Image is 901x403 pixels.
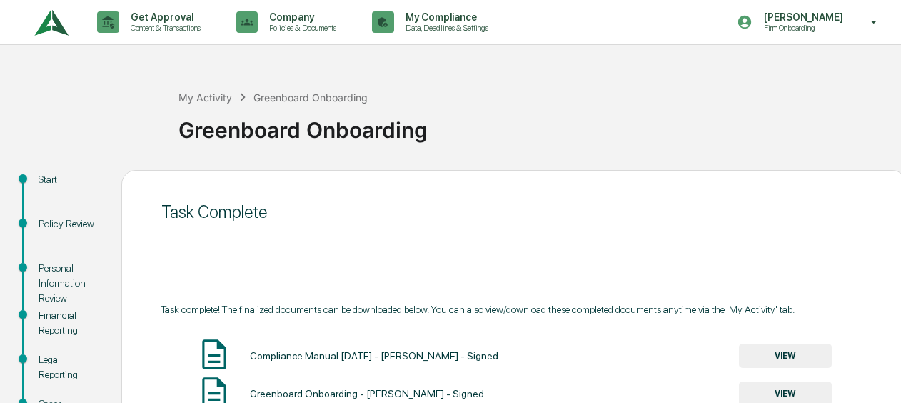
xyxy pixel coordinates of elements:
div: Legal Reporting [39,352,99,382]
img: logo [34,3,69,42]
div: Personal Information Review [39,261,99,306]
p: My Compliance [394,11,495,23]
p: Firm Onboarding [752,23,850,33]
p: Get Approval [119,11,208,23]
div: Task Complete [161,201,867,222]
p: Company [258,11,343,23]
div: Financial Reporting [39,308,99,338]
div: Policy Review [39,217,99,232]
div: Greenboard Onboarding [178,106,894,143]
div: Greenboard Onboarding [253,91,368,104]
p: Content & Transactions [119,23,208,33]
div: Compliance Manual [DATE] - [PERSON_NAME] - Signed [250,350,498,362]
p: Policies & Documents [258,23,343,33]
div: Task complete! The finalized documents can be downloaded below. You can also view/download these ... [161,304,867,315]
div: Greenboard Onboarding - [PERSON_NAME] - Signed [250,388,484,399]
p: [PERSON_NAME] [752,11,850,23]
div: Start [39,172,99,187]
p: Data, Deadlines & Settings [394,23,495,33]
img: Document Icon [196,337,232,372]
button: VIEW [739,344,832,368]
div: My Activity [178,91,232,104]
